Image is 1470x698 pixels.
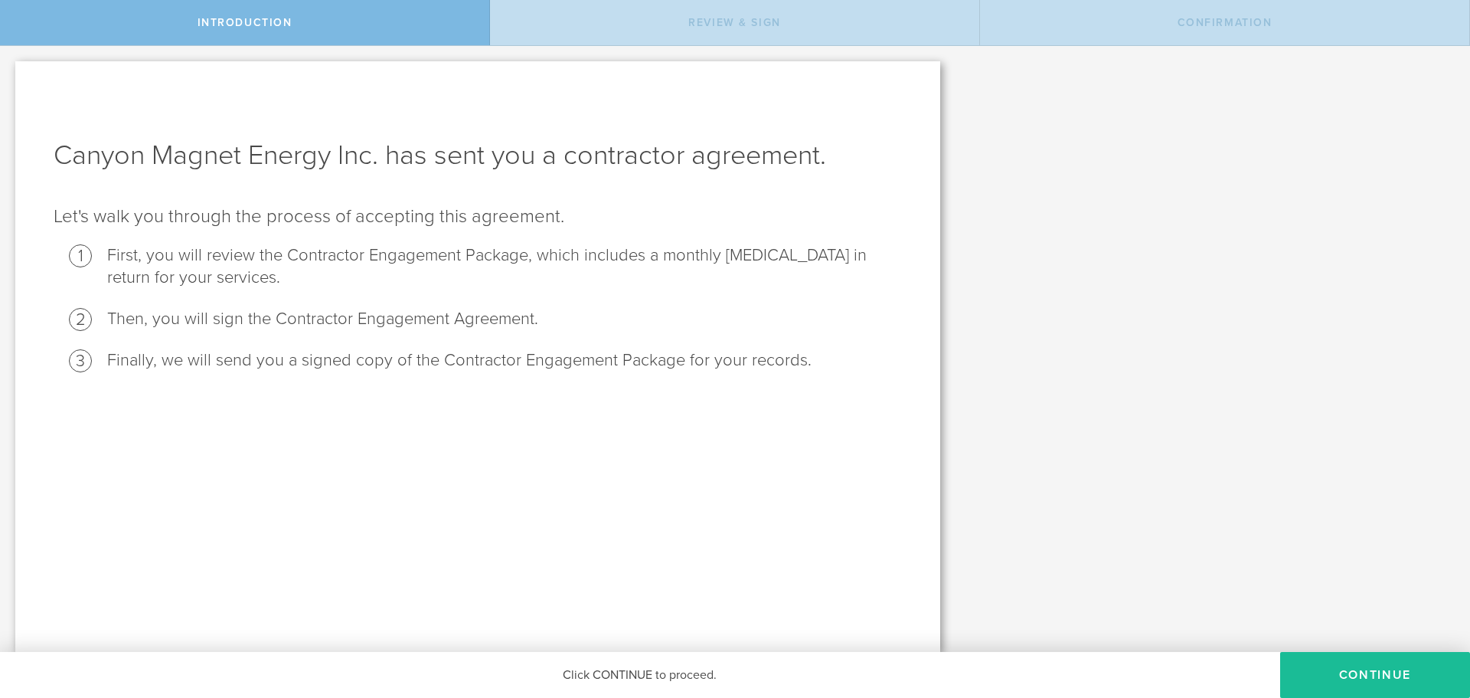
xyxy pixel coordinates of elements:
span: Review & sign [688,16,781,29]
p: Let's walk you through the process of accepting this agreement. [54,205,902,229]
li: First, you will review the Contractor Engagement Package, which includes a monthly [MEDICAL_DATA]... [107,244,902,289]
h1: Canyon Magnet Energy Inc. has sent you a contractor agreement. [54,137,902,174]
button: Continue [1280,652,1470,698]
span: Confirmation [1178,16,1272,29]
li: Finally, we will send you a signed copy of the Contractor Engagement Package for your records. [107,349,902,372]
span: Introduction [198,16,292,29]
li: Then, you will sign the Contractor Engagement Agreement. [107,308,902,330]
